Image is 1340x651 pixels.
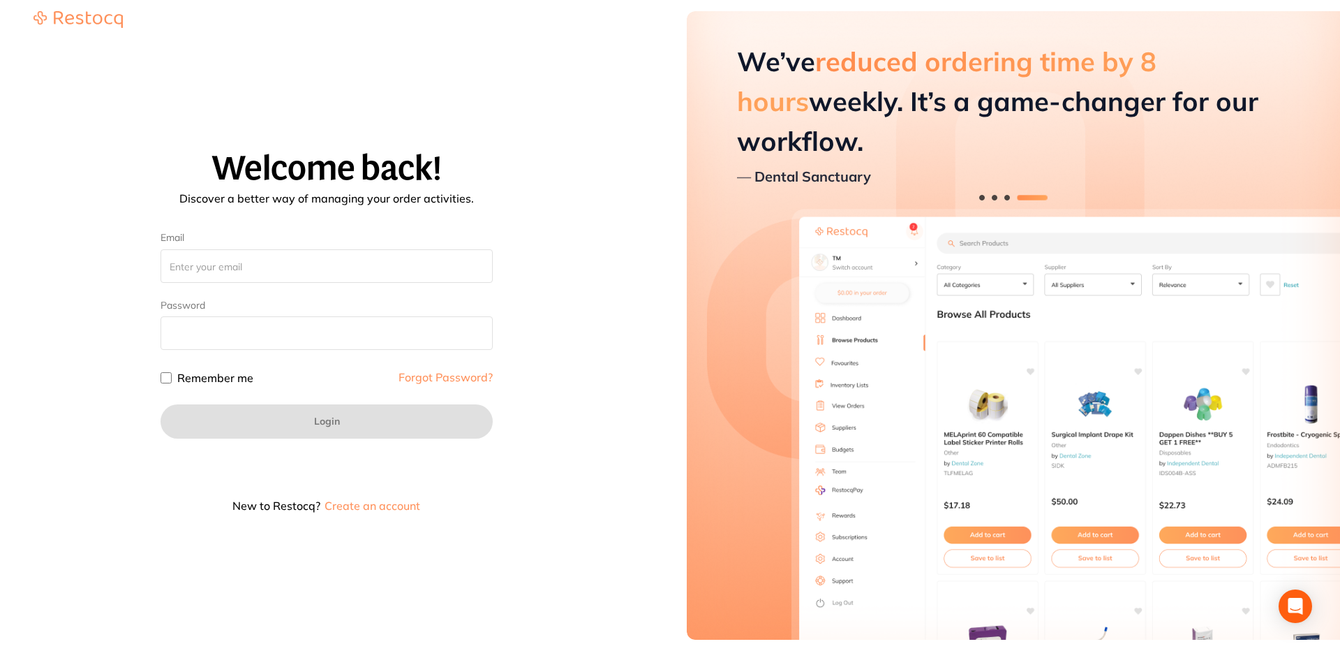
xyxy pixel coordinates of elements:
[17,150,636,187] h1: Welcome back!
[161,300,205,312] label: Password
[1279,590,1312,623] div: Open Intercom Messenger
[177,372,253,383] label: Remember me
[161,404,493,438] button: Login
[687,11,1340,640] img: Restocq preview
[154,454,355,485] iframe: Sign in with Google Button
[323,500,422,511] button: Create an account
[161,232,493,244] label: Email
[161,500,493,511] p: New to Restocq?
[33,11,123,28] img: Restocq
[687,11,1340,640] aside: Hero
[17,193,636,204] p: Discover a better way of managing your order activities.
[399,372,493,383] a: Forgot Password?
[161,249,493,283] input: Enter your email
